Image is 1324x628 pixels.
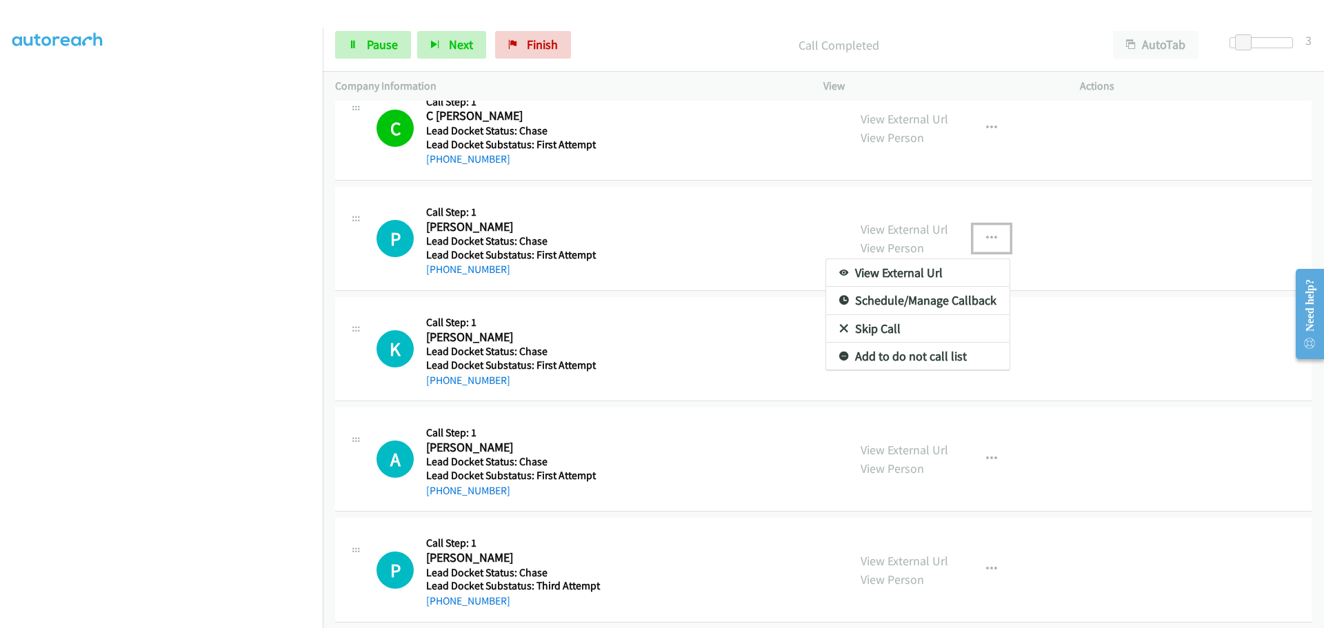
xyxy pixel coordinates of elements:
div: The call is yet to be attempted [377,440,414,478]
iframe: Resource Center [1284,259,1324,369]
a: Schedule/Manage Callback [826,287,1010,314]
h1: K [377,330,414,367]
h1: A [377,440,414,478]
div: The call is yet to be attempted [377,551,414,589]
h1: P [377,551,414,589]
a: Skip Call [826,315,1010,343]
a: View External Url [826,259,1010,287]
a: Add to do not call list [826,343,1010,370]
div: The call is yet to be attempted [377,330,414,367]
